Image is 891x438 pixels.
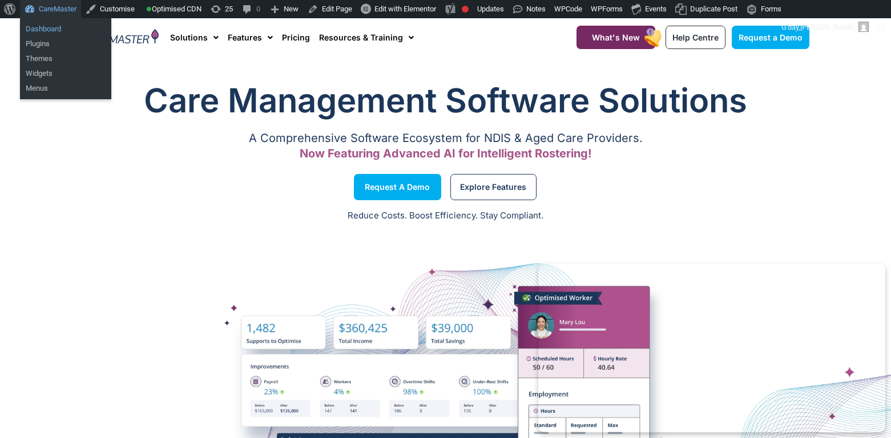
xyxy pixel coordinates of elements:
a: Solutions [170,18,219,56]
span: Request a Demo [365,184,430,190]
a: Widgets [20,66,111,81]
span: Request a Demo [739,33,803,42]
a: Resources & Training [319,18,414,56]
h1: Care Management Software Solutions [82,78,809,123]
span: Help Centre [672,33,719,42]
a: G'day, [777,18,873,36]
nav: Menu [170,18,548,56]
span: Edit with Elementor [374,5,436,13]
span: [PERSON_NAME] [800,23,855,31]
a: Features [228,18,273,56]
p: A Comprehensive Software Ecosystem for NDIS & Aged Care Providers. [82,135,809,142]
a: Themes [20,51,111,66]
ul: CareMaster [20,48,111,99]
a: Dashboard [20,22,111,36]
span: Explore Features [460,184,526,190]
a: Explore Features [450,174,537,200]
a: Pricing [282,18,310,56]
a: Plugins [20,36,111,51]
a: Request a Demo [732,26,809,49]
span: What's New [592,33,640,42]
div: Focus keyphrase not set [462,6,469,13]
a: What's New [576,26,655,49]
a: Help Centre [666,26,725,49]
ul: CareMaster [20,18,111,55]
iframe: Popup CTA [538,263,885,432]
a: Request a Demo [354,174,441,200]
span: Now Featuring Advanced AI for Intelligent Rostering! [300,147,592,160]
p: Reduce Costs. Boost Efficiency. Stay Compliant. [7,209,884,222]
a: Menus [20,81,111,96]
img: CareMaster Logo [82,29,159,46]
